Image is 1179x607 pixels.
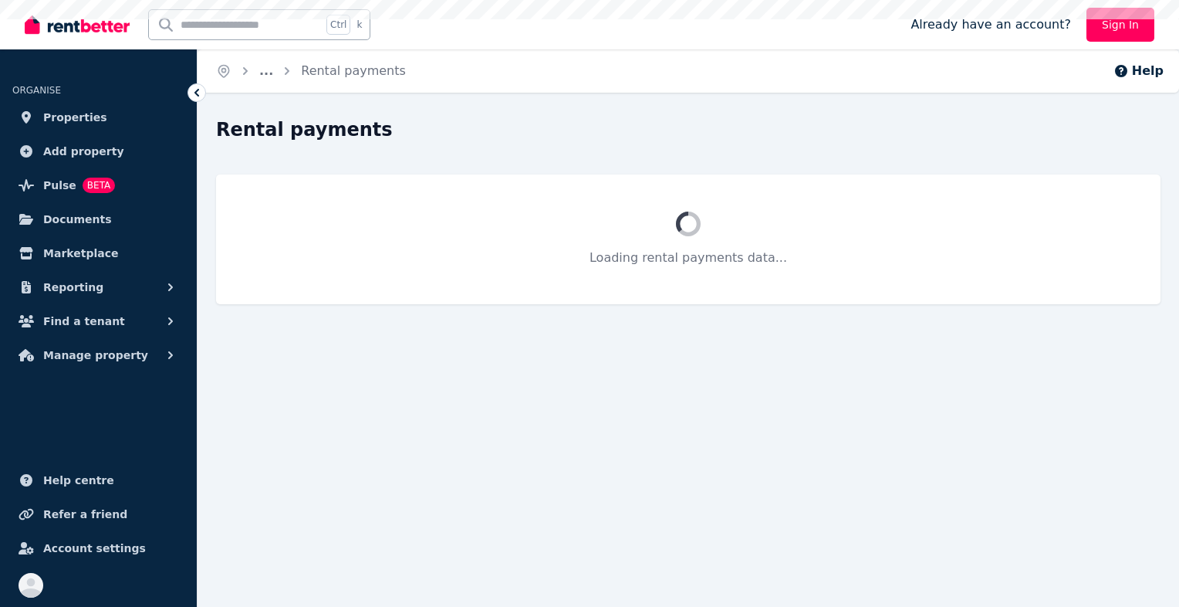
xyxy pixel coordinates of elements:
a: Account settings [12,533,184,564]
span: Properties [43,108,107,127]
a: PulseBETA [12,170,184,201]
span: Help centre [43,471,114,490]
a: Properties [12,102,184,133]
span: Account settings [43,539,146,558]
span: ORGANISE [12,85,61,96]
span: Reporting [43,278,103,297]
span: k [356,19,362,31]
span: Refer a friend [43,505,127,524]
a: ... [259,63,273,78]
span: Add property [43,142,124,161]
nav: Breadcrumb [198,49,424,93]
a: Documents [12,204,184,235]
a: Rental payments [301,63,406,78]
span: Pulse [43,176,76,195]
a: Refer a friend [12,499,184,530]
span: Already have an account? [910,15,1071,34]
button: Find a tenant [12,306,184,337]
span: Documents [43,210,112,229]
a: Sign In [1086,8,1154,42]
a: Help centre [12,465,184,496]
button: Reporting [12,272,184,303]
span: BETA [83,178,115,193]
h1: Rental payments [216,117,393,142]
button: Manage property [12,340,184,371]
p: Loading rental payments data... [253,249,1123,267]
a: Marketplace [12,238,184,269]
span: Marketplace [43,244,118,263]
span: Find a tenant [43,312,125,331]
img: RentBetter [25,13,130,36]
a: Add property [12,136,184,167]
span: Manage property [43,346,148,365]
span: Ctrl [326,15,350,35]
button: Help [1113,62,1164,80]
